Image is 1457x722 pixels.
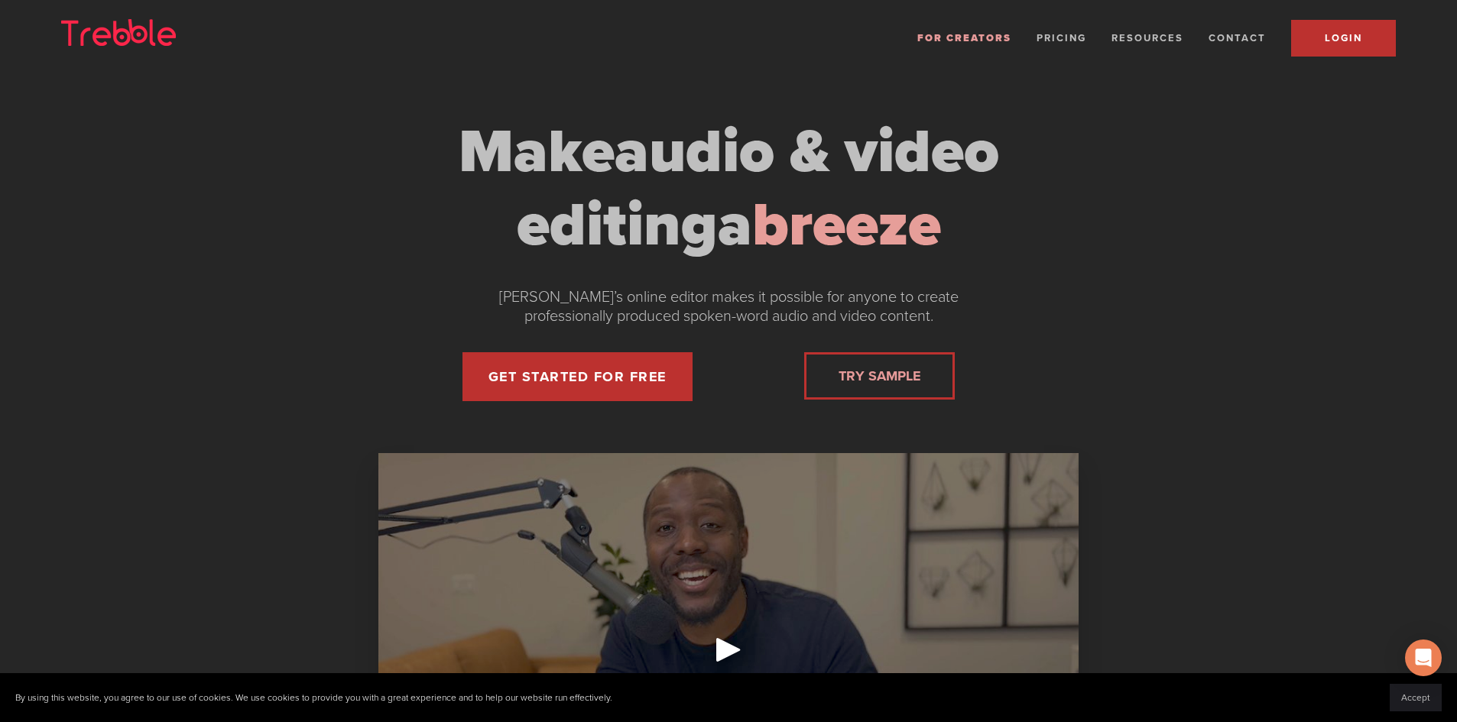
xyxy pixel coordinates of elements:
a: Pricing [1037,32,1086,44]
span: Resources [1111,32,1183,44]
h1: Make a [442,115,1015,262]
a: For Creators [917,32,1011,44]
button: Accept [1390,684,1442,711]
a: GET STARTED FOR FREE [462,352,693,401]
div: Play [710,631,747,668]
span: audio & video [615,115,999,189]
img: Trebble [61,19,176,46]
p: [PERSON_NAME]’s online editor makes it possible for anyone to create professionally produced spok... [461,288,996,326]
a: TRY SAMPLE [832,361,926,391]
span: Accept [1401,692,1430,703]
span: LOGIN [1325,32,1362,44]
span: editing [517,189,718,262]
div: Open Intercom Messenger [1405,639,1442,676]
p: By using this website, you agree to our use of cookies. We use cookies to provide you with a grea... [15,692,612,704]
a: Contact [1209,32,1266,44]
a: LOGIN [1291,20,1396,57]
span: breeze [752,189,941,262]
